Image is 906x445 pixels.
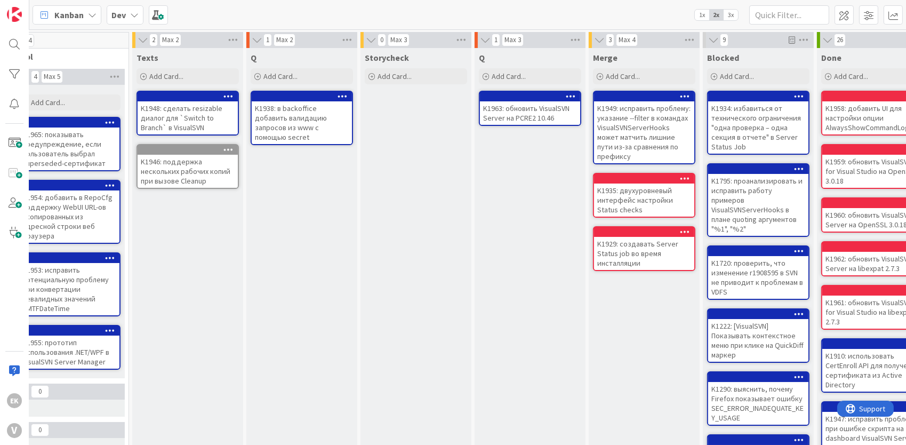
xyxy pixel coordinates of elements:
[594,101,694,163] div: K1949: исправить проблему: указание --filter в командах VisualSVNServerHooks может матчить лишние...
[695,10,709,20] span: 1x
[19,326,119,369] div: K1955: прототип использования .NET/WPF в VisualSVN Server Manager
[708,382,808,425] div: K1290: выяснить, почему Firefox показывает ошибку SEC_ERROR_INADEQUATE_KEY_USAGE
[720,34,728,46] span: 9
[834,71,868,81] span: Add Card...
[492,71,526,81] span: Add Card...
[480,92,580,125] div: K1963: обновить VisualSVN Server на PCRE2 10.46
[15,51,115,62] span: Impl
[708,247,808,299] div: K1720: проверить, что изменение r1908595 в SVN не приводит к проблемам в VDFS
[594,227,694,270] div: K1929: создавать Server Status job во время инсталляции
[834,34,846,46] span: 26
[708,319,808,362] div: K1222: [VisualSVN] Показывать контекстное меню при клике на QuickDiff маркер
[390,37,407,43] div: Max 3
[31,98,65,107] span: Add Card...
[378,71,412,81] span: Add Card...
[708,101,808,154] div: K1934: избавиться от технического ограничения "одна проверка – одна секция в отчете" в Server Sta...
[19,190,119,243] div: K1954: добавить в RepoCfg поддержку WebUI URL-ов скопированных из адресной строки веб браузера
[606,71,640,81] span: Add Card...
[19,128,119,170] div: K1965: показывать предупреждение, если пользователь выбрал superseded-сертификат
[7,393,22,408] div: EK
[707,52,739,63] span: Blocked
[594,184,694,217] div: K1935: двухуровневый интерфейс настройки Status checks
[137,52,158,63] span: Texts
[479,52,485,63] span: Q
[138,92,238,134] div: K1948: сделать resizable диалог для `Switch to Branch` в VisualSVN
[162,37,179,43] div: Max 2
[504,37,521,43] div: Max 3
[252,92,352,144] div: K1938: в backoffice добавить валидацию запросов из www с помощью secret
[22,2,49,14] span: Support
[19,253,119,315] div: K1953: исправить потенциальную проблему при конвертации невалидных значений DMTFDateTime
[708,174,808,236] div: K1795: проанализировать и исправить работу примеров VisualSVNServerHooks в плане quoting аргумент...
[276,37,293,43] div: Max 2
[19,263,119,315] div: K1953: исправить потенциальную проблему при конвертации невалидных значений DMTFDateTime
[480,101,580,125] div: K1963: обновить VisualSVN Server на PCRE2 10.46
[749,5,829,25] input: Quick Filter...
[111,10,126,20] b: Dev
[7,7,22,22] img: Visit kanbanzone.com
[7,423,22,438] div: V
[31,385,49,398] span: 0
[708,309,808,362] div: K1222: [VisualSVN] Показывать контекстное меню при клике на QuickDiff маркер
[263,34,272,46] span: 1
[44,74,60,80] div: Max 5
[594,174,694,217] div: K1935: двухуровневый интерфейс настройки Status checks
[149,71,183,81] span: Add Card...
[19,336,119,369] div: K1955: прототип использования .NET/WPF в VisualSVN Server Manager
[19,118,119,170] div: K1965: показывать предупреждение, если пользователь выбрал superseded-сертификат
[138,155,238,188] div: K1946: поддержка нескольких рабочих копий при вызове Cleanup
[138,101,238,134] div: K1948: сделать resizable диалог для `Switch to Branch` в VisualSVN
[149,34,158,46] span: 2
[720,71,754,81] span: Add Card...
[709,10,724,20] span: 2x
[708,372,808,425] div: K1290: выяснить, почему Firefox показывает ошибку SEC_ERROR_INADEQUATE_KEY_USAGE
[594,237,694,270] div: K1929: создавать Server Status job во время инсталляции
[26,34,34,47] span: 4
[378,34,386,46] span: 0
[492,34,500,46] span: 1
[19,181,119,243] div: K1954: добавить в RepoCfg поддержку WebUI URL-ов скопированных из адресной строки веб браузера
[263,71,298,81] span: Add Card...
[821,52,841,63] span: Done
[724,10,738,20] span: 3x
[365,52,409,63] span: Storycheck
[54,9,84,21] span: Kanban
[138,145,238,188] div: K1946: поддержка нескольких рабочих копий при вызове Cleanup
[31,70,39,83] span: 4
[708,92,808,154] div: K1934: избавиться от технического ограничения "одна проверка – одна секция в отчете" в Server Sta...
[708,256,808,299] div: K1720: проверить, что изменение r1908595 в SVN не приводит к проблемам в VDFS
[251,52,256,63] span: Q
[594,92,694,163] div: K1949: исправить проблему: указание --filter в командах VisualSVNServerHooks может матчить лишние...
[619,37,635,43] div: Max 4
[593,52,618,63] span: Merge
[606,34,614,46] span: 3
[31,424,49,436] span: 0
[252,101,352,144] div: K1938: в backoffice добавить валидацию запросов из www с помощью secret
[708,164,808,236] div: K1795: проанализировать и исправить работу примеров VisualSVNServerHooks в плане quoting аргумент...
